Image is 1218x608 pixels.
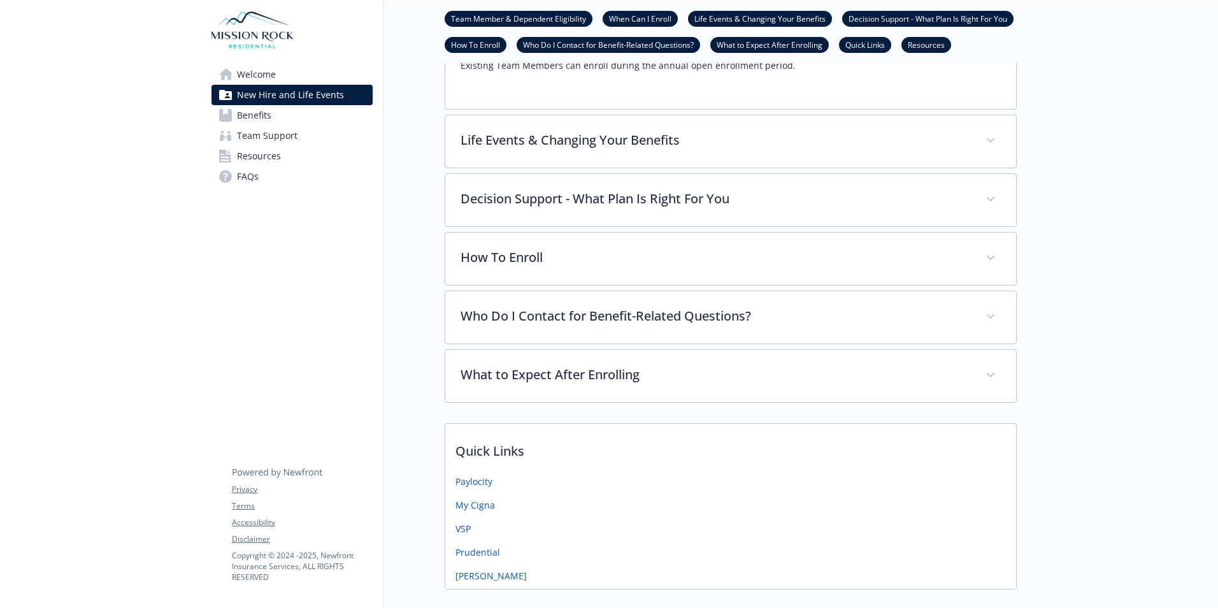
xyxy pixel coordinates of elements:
p: What to Expect After Enrolling [461,365,970,384]
a: Prudential [455,546,500,559]
p: Copyright © 2024 - 2025 , Newfront Insurance Services, ALL RIGHTS RESERVED [232,550,372,583]
div: Decision Support - What Plan Is Right For You [445,174,1016,226]
a: How To Enroll [445,38,506,50]
a: Decision Support - What Plan Is Right For You [842,12,1014,24]
a: Accessibility [232,517,372,528]
div: How To Enroll [445,233,1016,285]
a: What to Expect After Enrolling [710,38,829,50]
a: Life Events & Changing Your Benefits [688,12,832,24]
a: FAQs [211,166,373,187]
a: New Hire and Life Events [211,85,373,105]
span: Resources [237,146,281,166]
a: Welcome [211,64,373,85]
span: New Hire and Life Events [237,85,344,105]
a: Resources [211,146,373,166]
a: VSP [455,522,471,535]
a: When Can I Enroll [603,12,678,24]
div: Life Events & Changing Your Benefits [445,115,1016,168]
span: FAQs [237,166,259,187]
span: Welcome [237,64,276,85]
a: Team Support [211,126,373,146]
p: Who Do I Contact for Benefit-Related Questions? [461,307,970,326]
a: Disclaimer [232,533,372,545]
span: Benefits [237,105,271,126]
div: Who Do I Contact for Benefit-Related Questions? [445,291,1016,344]
a: Quick Links [839,38,891,50]
a: My Cigna [455,498,495,512]
p: How To Enroll [461,248,970,267]
span: Team Support [237,126,297,146]
a: Resources [901,38,951,50]
a: Team Member & Dependent Eligibility [445,12,592,24]
a: Privacy [232,484,372,495]
p: Life Events & Changing Your Benefits [461,131,970,150]
p: Quick Links [445,424,1016,471]
a: [PERSON_NAME] [455,569,527,583]
a: Benefits [211,105,373,126]
a: Terms [232,500,372,512]
p: Decision Support - What Plan Is Right For You [461,189,970,208]
a: Who Do I Contact for Benefit-Related Questions? [517,38,700,50]
div: What to Expect After Enrolling [445,350,1016,402]
p: Existing Team Members can enroll during the annual open enrollment period. [461,58,1001,73]
a: Paylocity [455,475,492,488]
